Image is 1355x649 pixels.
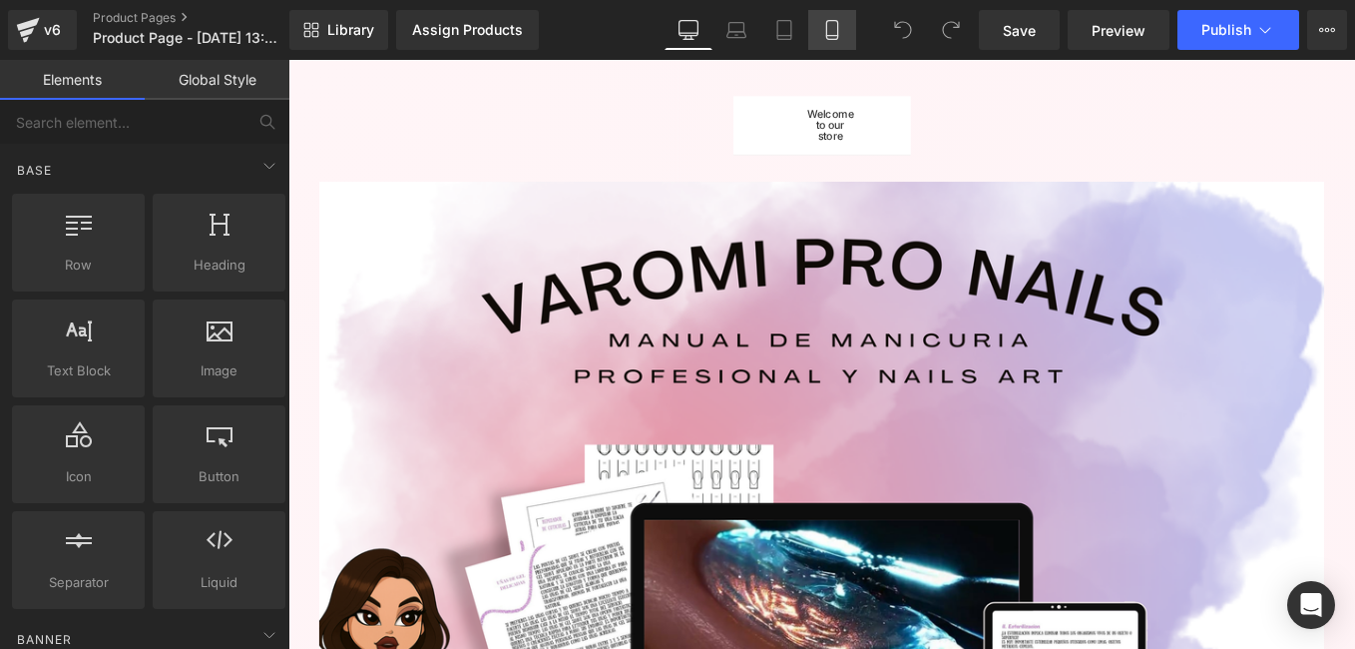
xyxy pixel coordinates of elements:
[15,161,54,180] span: Base
[712,10,760,50] a: Laptop
[18,360,139,381] span: Text Block
[159,466,279,487] span: Button
[1287,581,1335,629] div: Open Intercom Messenger
[93,30,284,46] span: Product Page - [DATE] 13:52:38
[159,360,279,381] span: Image
[289,10,388,50] a: New Library
[1003,20,1036,41] span: Save
[1068,10,1169,50] a: Preview
[1201,22,1251,38] span: Publish
[760,10,808,50] a: Tablet
[159,255,279,276] span: Heading
[15,630,74,649] span: Banner
[18,466,139,487] span: Icon
[883,10,923,50] button: Undo
[327,21,374,39] span: Library
[8,10,77,50] a: v6
[93,10,322,26] a: Product Pages
[588,55,641,91] p: Welcome to our store
[931,10,971,50] button: Redo
[808,10,856,50] a: Mobile
[412,22,523,38] div: Assign Products
[1092,20,1145,41] span: Preview
[145,60,289,100] a: Global Style
[1307,10,1347,50] button: More
[1177,10,1299,50] button: Publish
[18,572,139,593] span: Separator
[18,255,139,276] span: Row
[665,10,712,50] a: Desktop
[40,17,65,43] div: v6
[159,572,279,593] span: Liquid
